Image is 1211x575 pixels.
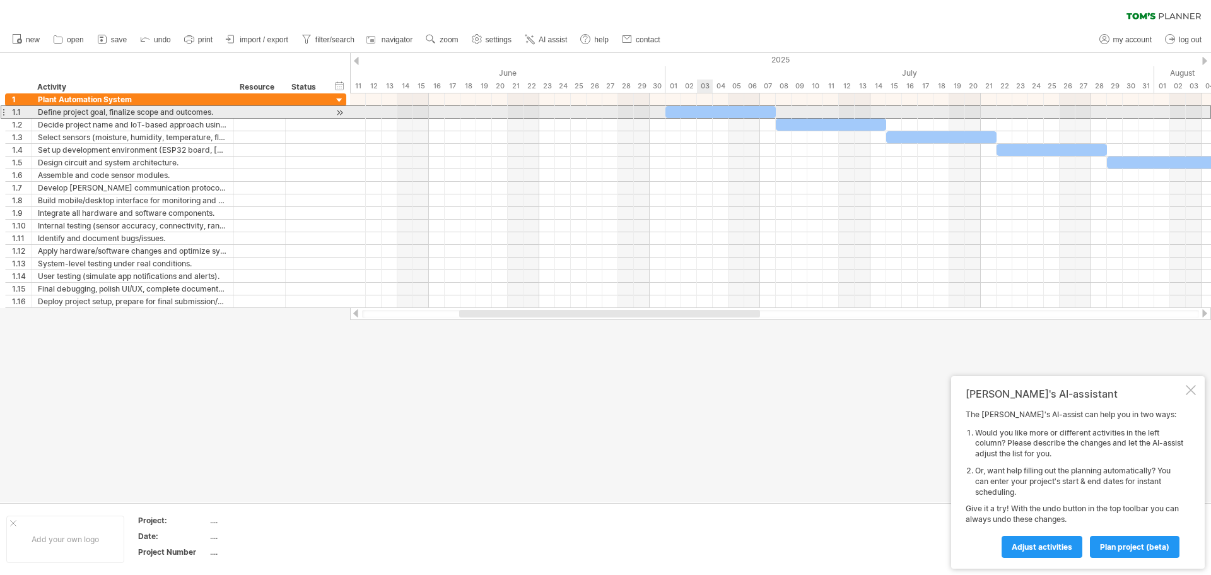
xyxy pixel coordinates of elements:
div: Sunday, 27 July 2025 [1075,80,1091,93]
div: Tuesday, 17 June 2025 [445,80,460,93]
div: Integrate all hardware and software components. [38,207,227,219]
div: Apply hardware/software changes and optimize system. [38,245,227,257]
a: navigator [365,32,416,48]
a: help [577,32,612,48]
div: Status [291,81,319,93]
div: 1.3 [12,131,31,143]
div: 1.4 [12,144,31,156]
div: Monday, 30 June 2025 [650,80,665,93]
div: Tuesday, 1 July 2025 [665,80,681,93]
a: Adjust activities [1002,536,1082,558]
div: Wednesday, 9 July 2025 [792,80,807,93]
span: zoom [440,35,458,44]
div: 1.9 [12,207,31,219]
div: Friday, 1 August 2025 [1154,80,1170,93]
div: Plant Automation System [38,93,227,105]
span: my account [1113,35,1152,44]
div: Saturday, 14 June 2025 [397,80,413,93]
div: Tuesday, 15 July 2025 [886,80,902,93]
span: print [198,35,213,44]
div: Saturday, 12 July 2025 [839,80,855,93]
a: print [181,32,216,48]
a: my account [1096,32,1155,48]
a: save [94,32,131,48]
div: Friday, 27 June 2025 [602,80,618,93]
div: Sunday, 20 July 2025 [965,80,981,93]
div: Friday, 11 July 2025 [823,80,839,93]
div: Sunday, 15 June 2025 [413,80,429,93]
div: Monday, 16 June 2025 [429,80,445,93]
div: Saturday, 28 June 2025 [618,80,634,93]
div: 1.12 [12,245,31,257]
div: Set up development environment (ESP32 board, [PERSON_NAME] modules, IDE, dev tools). [38,144,227,156]
div: Sunday, 13 July 2025 [855,80,870,93]
div: Activity [37,81,226,93]
span: undo [154,35,171,44]
span: plan project (beta) [1100,542,1169,552]
div: Sunday, 22 June 2025 [524,80,539,93]
div: Tuesday, 8 July 2025 [776,80,792,93]
div: 1.8 [12,194,31,206]
div: 1.1 [12,106,31,118]
a: log out [1162,32,1205,48]
a: contact [619,32,664,48]
div: Final debugging, polish UI/UX, complete documentation. [38,283,227,295]
div: .... [210,547,316,557]
div: Thursday, 24 July 2025 [1028,80,1044,93]
div: Friday, 20 June 2025 [492,80,508,93]
li: Or, want help filling out the planning automatically? You can enter your project's start & end da... [975,466,1183,497]
a: import / export [223,32,292,48]
div: Saturday, 21 June 2025 [508,80,524,93]
div: 1.11 [12,232,31,244]
div: Assemble and code sensor modules. [38,169,227,181]
div: Saturday, 19 July 2025 [949,80,965,93]
div: Wednesday, 16 July 2025 [902,80,918,93]
div: 1.2 [12,119,31,131]
div: Project Number [138,547,208,557]
span: new [26,35,40,44]
span: import / export [240,35,288,44]
div: Friday, 18 July 2025 [933,80,949,93]
a: new [9,32,44,48]
div: Tuesday, 24 June 2025 [555,80,571,93]
div: Thursday, 17 July 2025 [918,80,933,93]
div: Monday, 21 July 2025 [981,80,997,93]
div: Deploy project setup, prepare for final submission/demo. [38,295,227,307]
span: log out [1179,35,1202,44]
div: 1.10 [12,220,31,232]
div: Sunday, 6 July 2025 [744,80,760,93]
div: Thursday, 26 June 2025 [587,80,602,93]
div: 1.15 [12,283,31,295]
span: AI assist [539,35,567,44]
div: Monday, 28 July 2025 [1091,80,1107,93]
div: Saturday, 26 July 2025 [1060,80,1075,93]
div: Friday, 13 June 2025 [382,80,397,93]
div: 1.16 [12,295,31,307]
div: Build mobile/desktop interface for monitoring and plant interaction. [38,194,227,206]
span: navigator [382,35,412,44]
div: Monday, 7 July 2025 [760,80,776,93]
div: Sunday, 29 June 2025 [634,80,650,93]
a: plan project (beta) [1090,536,1179,558]
div: Tuesday, 29 July 2025 [1107,80,1123,93]
div: Monday, 14 July 2025 [870,80,886,93]
a: open [50,32,88,48]
div: Develop [PERSON_NAME] communication protocol (Node ↔ Gateway). [38,182,227,194]
a: AI assist [522,32,571,48]
span: save [111,35,127,44]
a: filter/search [298,32,358,48]
div: Friday, 25 July 2025 [1044,80,1060,93]
div: Thursday, 19 June 2025 [476,80,492,93]
div: Project: [138,515,208,526]
div: Sunday, 3 August 2025 [1186,80,1202,93]
div: Friday, 4 July 2025 [713,80,728,93]
div: Identify and document bugs/issues. [38,232,227,244]
span: Adjust activities [1012,542,1072,552]
div: Design circuit and system architecture. [38,157,227,169]
span: settings [486,35,512,44]
div: July 2025 [665,66,1154,80]
div: Tuesday, 22 July 2025 [997,80,1012,93]
a: undo [137,32,175,48]
span: contact [636,35,660,44]
div: Thursday, 12 June 2025 [366,80,382,93]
